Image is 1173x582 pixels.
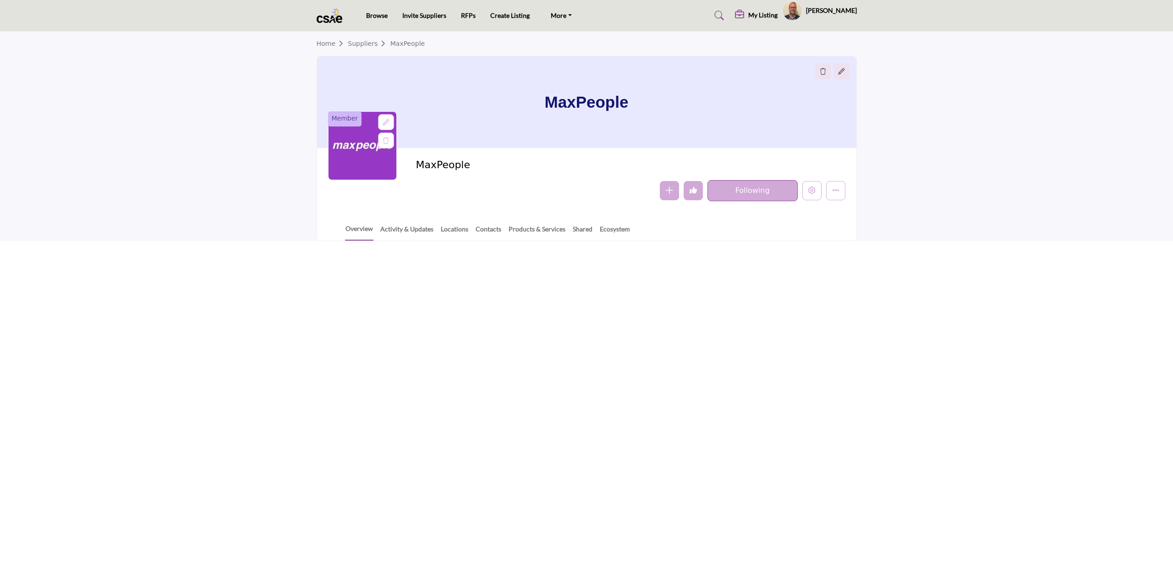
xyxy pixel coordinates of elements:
[508,224,566,240] a: Products & Services
[806,6,857,15] h5: [PERSON_NAME]
[475,224,502,240] a: Contacts
[544,9,578,22] a: More
[378,114,394,130] div: Aspect Ratio:1:1,Size:400x400px
[748,11,778,19] h5: My Listing
[735,10,778,21] div: My Listing
[440,224,469,240] a: Locations
[599,224,630,240] a: Ecosystem
[416,159,668,171] h2: MaxPeople
[802,181,822,200] button: Edit company
[317,40,348,47] a: Home
[706,8,730,23] a: Search
[348,40,390,47] a: Suppliers
[572,224,593,240] a: Shared
[390,40,425,47] a: MaxPeople
[684,181,703,200] button: Undo like
[490,11,530,19] a: Create Listing
[402,11,446,19] a: Invite Suppliers
[380,224,434,240] a: Activity & Updates
[826,181,845,200] button: More details
[782,0,802,21] button: Show hide supplier dropdown
[545,56,629,148] h1: MaxPeople
[366,11,388,19] a: Browse
[317,8,347,23] img: site Logo
[707,180,798,201] button: Following
[345,224,373,241] a: Overview
[833,63,850,79] div: Aspect Ratio:6:1,Size:1200x200px
[332,114,358,123] span: Member
[461,11,476,19] a: RFPs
